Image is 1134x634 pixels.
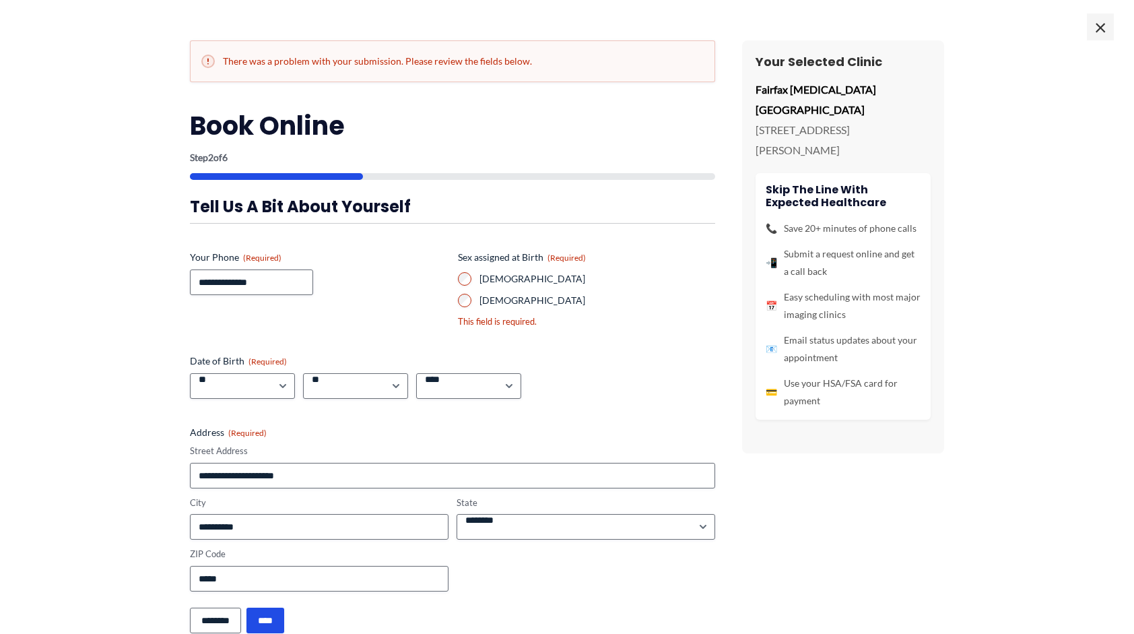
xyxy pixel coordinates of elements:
[222,152,228,163] span: 6
[458,251,586,264] legend: Sex assigned at Birth
[766,297,777,315] span: 📅
[190,445,715,457] label: Street Address
[458,315,715,328] div: This field is required.
[201,55,704,68] h2: There was a problem with your submission. Please review the fields below.
[190,109,715,142] h2: Book Online
[190,426,267,439] legend: Address
[190,354,287,368] legend: Date of Birth
[208,152,213,163] span: 2
[547,253,586,263] span: (Required)
[190,251,447,264] label: Your Phone
[756,54,931,69] h3: Your Selected Clinic
[766,254,777,272] span: 📲
[766,220,921,237] li: Save 20+ minutes of phone calls
[479,272,715,286] label: [DEMOGRAPHIC_DATA]
[766,375,921,410] li: Use your HSA/FSA card for payment
[190,153,715,162] p: Step of
[228,428,267,438] span: (Required)
[766,220,777,237] span: 📞
[766,183,921,209] h4: Skip the line with Expected Healthcare
[248,356,287,367] span: (Required)
[766,245,921,280] li: Submit a request online and get a call back
[243,253,281,263] span: (Required)
[766,383,777,401] span: 💳
[756,80,931,119] p: Fairfax [MEDICAL_DATA] [GEOGRAPHIC_DATA]
[766,331,921,367] li: Email status updates about your appointment
[756,120,931,160] p: [STREET_ADDRESS][PERSON_NAME]
[766,288,921,323] li: Easy scheduling with most major imaging clinics
[190,497,448,509] label: City
[1087,13,1114,40] span: ×
[457,497,715,509] label: State
[190,196,715,217] h3: Tell us a bit about yourself
[766,340,777,358] span: 📧
[479,294,715,307] label: [DEMOGRAPHIC_DATA]
[190,548,448,561] label: ZIP Code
